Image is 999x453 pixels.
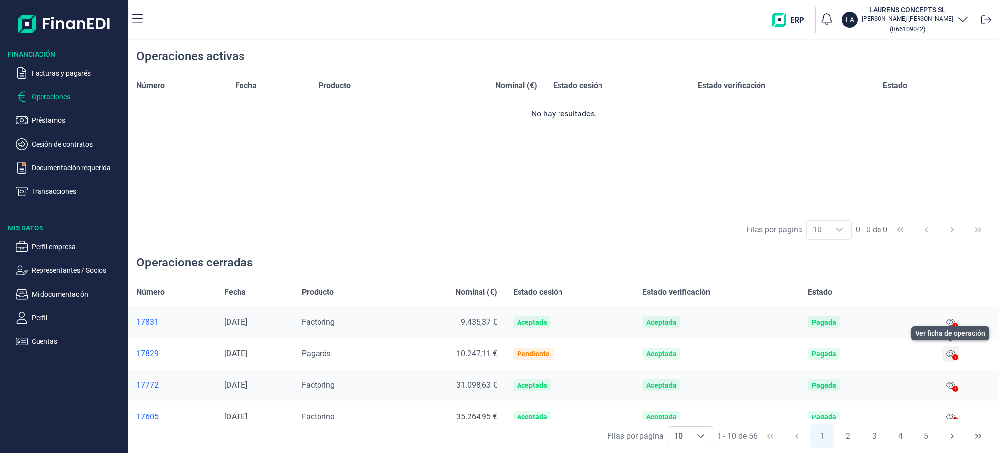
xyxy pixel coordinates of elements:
[553,80,602,92] span: Estado cesión
[302,349,330,358] span: Pagarés
[862,15,953,23] p: [PERSON_NAME] [PERSON_NAME]
[16,312,124,324] button: Perfil
[915,218,938,242] button: Previous Page
[846,15,854,25] p: LA
[759,424,782,448] button: First Page
[461,317,497,327] span: 9.435,37 €
[940,424,964,448] button: Next Page
[607,430,664,442] div: Filas por página
[812,350,836,358] div: Pagada
[136,48,244,64] div: Operaciones activas
[16,114,124,126] button: Préstamos
[16,138,124,150] button: Cesión de contratos
[32,336,124,347] p: Cuentas
[456,380,497,390] span: 31.098,63 €
[235,80,257,92] span: Fecha
[136,80,165,92] span: Número
[513,286,562,298] span: Estado cesión
[16,264,124,276] button: Representantes / Socios
[456,349,497,358] span: 10.247,11 €
[16,67,124,79] button: Facturas y pagarés
[32,264,124,276] p: Representantes / Socios
[16,241,124,253] button: Perfil empresa
[810,424,834,448] button: Page 1
[517,350,550,358] div: Pendiente
[224,286,246,298] span: Fecha
[915,424,938,448] button: Page 5
[136,286,165,298] span: Número
[888,218,912,242] button: First Page
[136,108,991,120] div: No hay resultados.
[856,226,887,234] span: 0 - 0 de 0
[16,288,124,300] button: Mi documentación
[302,286,334,298] span: Producto
[32,312,124,324] p: Perfil
[18,8,111,39] img: Logo de aplicación
[890,25,925,33] small: Copiar cif
[32,288,124,300] p: Mi documentación
[16,186,124,197] button: Transacciones
[837,424,860,448] button: Page 2
[495,80,537,92] span: Nominal (€)
[966,218,990,242] button: Last Page
[746,224,802,236] div: Filas por página
[888,424,912,448] button: Page 4
[136,349,208,359] a: 17829
[812,381,836,389] div: Pagada
[16,162,124,174] button: Documentación requerida
[456,412,497,421] span: 35.264,95 €
[302,317,335,327] span: Factoring
[646,413,677,421] div: Aceptada
[646,318,677,326] div: Aceptada
[966,424,990,448] button: Last Page
[32,91,124,103] p: Operaciones
[646,350,677,358] div: Aceptada
[668,427,689,446] span: 10
[828,221,851,239] div: Choose
[812,318,836,326] div: Pagada
[32,67,124,79] p: Facturas y pagarés
[319,80,351,92] span: Producto
[808,286,832,298] span: Estado
[842,5,969,35] button: LALAURENS CONCEPTS SL[PERSON_NAME] [PERSON_NAME](B66109042)
[16,336,124,347] button: Cuentas
[883,80,907,92] span: Estado
[698,80,765,92] span: Estado verificación
[32,138,124,150] p: Cesión de contratos
[302,380,335,390] span: Factoring
[224,317,286,327] div: [DATE]
[455,286,497,298] span: Nominal (€)
[517,381,547,389] div: Aceptada
[224,380,286,390] div: [DATE]
[302,412,335,421] span: Factoring
[136,255,253,270] div: Operaciones cerradas
[136,380,208,390] a: 17772
[224,349,286,359] div: [DATE]
[642,286,710,298] span: Estado verificación
[517,318,547,326] div: Aceptada
[812,413,836,421] div: Pagada
[16,91,124,103] button: Operaciones
[224,412,286,422] div: [DATE]
[717,432,758,440] span: 1 - 10 de 56
[32,114,124,126] p: Préstamos
[772,13,811,27] img: erp
[136,317,208,327] a: 17831
[862,424,886,448] button: Page 3
[940,218,964,242] button: Next Page
[862,5,953,15] h3: LAURENS CONCEPTS SL
[785,424,808,448] button: Previous Page
[646,381,677,389] div: Aceptada
[32,241,124,253] p: Perfil empresa
[689,427,713,446] div: Choose
[517,413,547,421] div: Aceptada
[136,412,208,422] a: 17605
[32,186,124,197] p: Transacciones
[32,162,124,174] p: Documentación requerida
